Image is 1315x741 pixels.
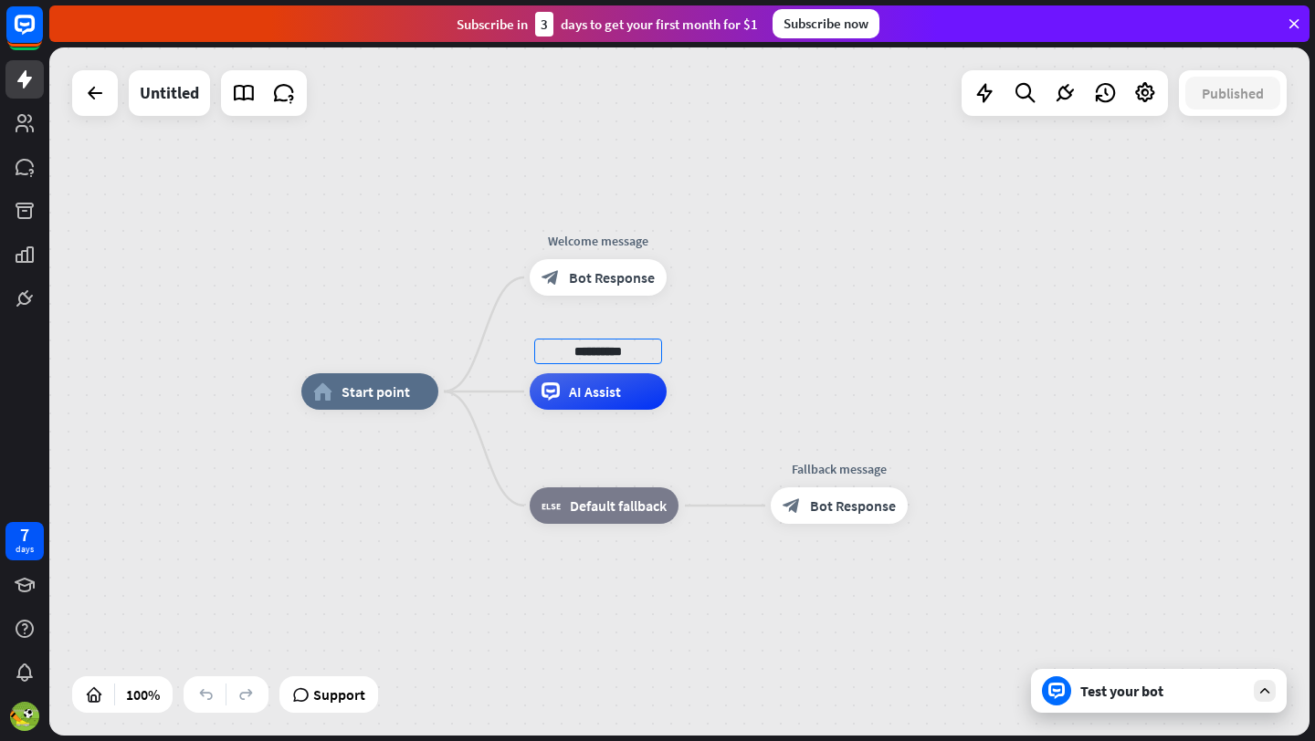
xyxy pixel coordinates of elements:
[542,496,561,515] i: block_fallback
[570,496,667,515] span: Default fallback
[516,232,680,250] div: Welcome message
[313,382,332,401] i: home_2
[757,460,921,478] div: Fallback message
[342,382,410,401] span: Start point
[457,12,758,37] div: Subscribe in days to get your first month for $1
[313,680,365,709] span: Support
[542,268,560,287] i: block_bot_response
[20,527,29,543] div: 7
[535,12,553,37] div: 3
[15,7,69,62] button: Open LiveChat chat widget
[810,496,896,515] span: Bot Response
[569,382,621,401] span: AI Assist
[5,522,44,560] a: 7 days
[121,680,165,709] div: 100%
[569,268,655,287] span: Bot Response
[1185,77,1280,110] button: Published
[773,9,879,38] div: Subscribe now
[16,543,34,556] div: days
[783,496,801,515] i: block_bot_response
[140,70,199,116] div: Untitled
[1080,682,1245,700] div: Test your bot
